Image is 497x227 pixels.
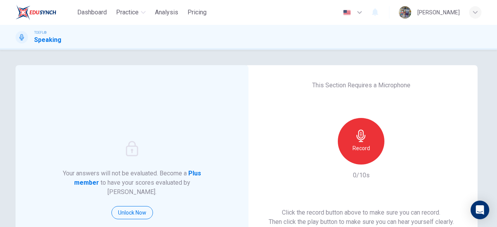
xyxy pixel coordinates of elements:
img: Profile picture [399,6,411,19]
span: Pricing [188,8,207,17]
span: Analysis [155,8,178,17]
h6: 0/10s [353,171,370,180]
button: Record [338,118,384,165]
span: Practice [116,8,139,17]
button: Unlock Now [111,206,153,219]
img: en [342,10,352,16]
button: Analysis [152,5,181,19]
h6: This Section Requires a Microphone [312,81,410,90]
a: EduSynch logo [16,5,74,20]
h6: Click the record button above to make sure you can record. Then click the play button to make sur... [269,208,454,227]
button: Dashboard [74,5,110,19]
img: EduSynch logo [16,5,56,20]
button: Practice [113,5,149,19]
div: Open Intercom Messenger [471,201,489,219]
h6: Record [353,144,370,153]
h6: Your answers will not be evaluated. Become a to have your scores evaluated by [PERSON_NAME]. [62,169,202,197]
span: Dashboard [77,8,107,17]
div: [PERSON_NAME] [417,8,460,17]
h1: Speaking [34,35,61,45]
span: TOEFL® [34,30,47,35]
button: Pricing [184,5,210,19]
